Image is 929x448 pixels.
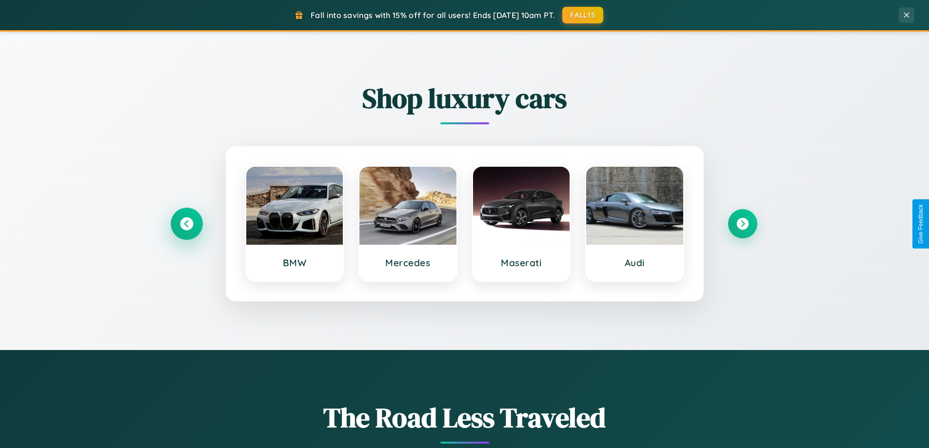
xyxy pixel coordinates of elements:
h2: Shop luxury cars [172,79,757,117]
h3: Audi [596,257,673,269]
h3: BMW [256,257,334,269]
h3: Maserati [483,257,560,269]
button: FALL15 [562,7,603,23]
h3: Mercedes [369,257,447,269]
span: Fall into savings with 15% off for all users! Ends [DATE] 10am PT. [311,10,555,20]
h1: The Road Less Traveled [172,399,757,436]
div: Give Feedback [917,204,924,244]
